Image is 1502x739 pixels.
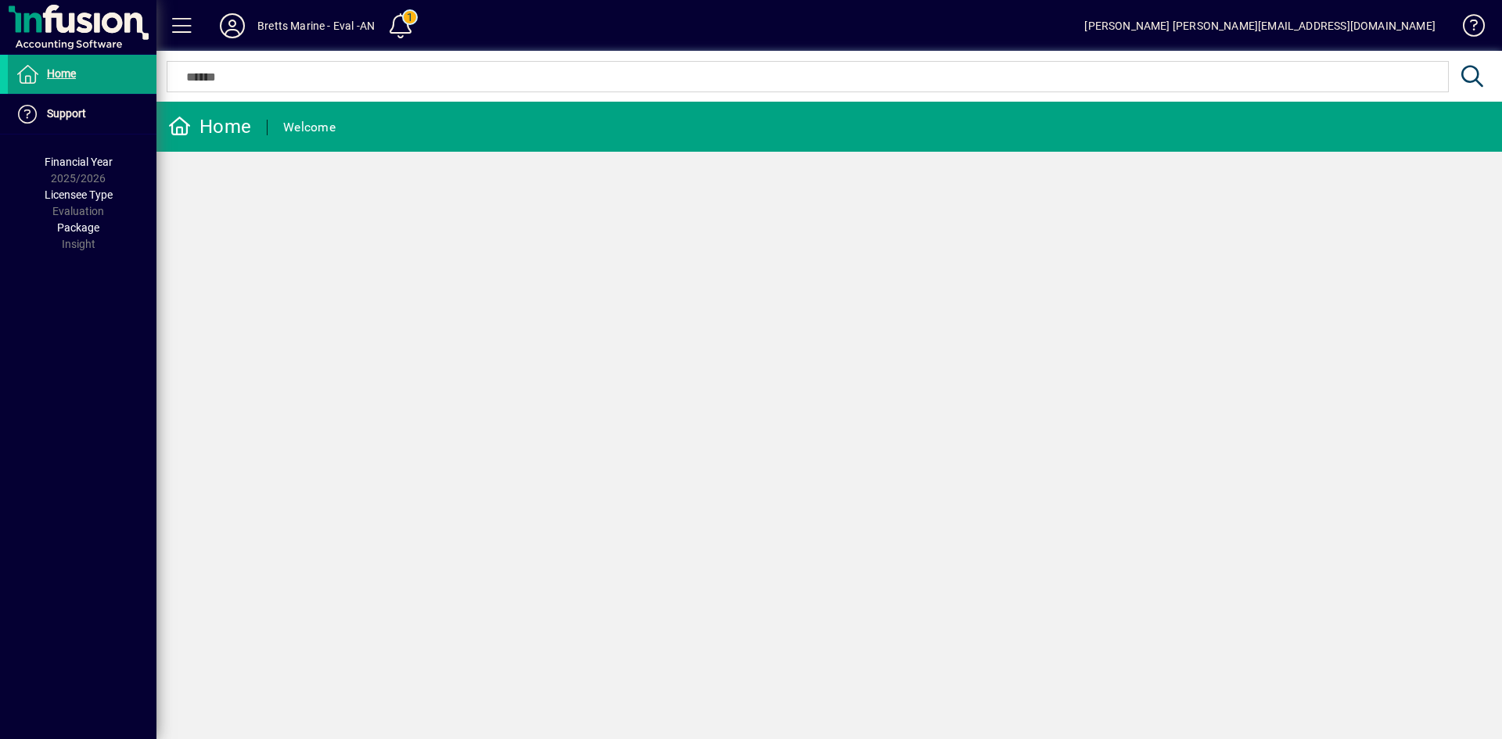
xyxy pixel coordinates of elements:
[257,13,375,38] div: Bretts Marine - Eval -AN
[1084,13,1436,38] div: [PERSON_NAME] [PERSON_NAME][EMAIL_ADDRESS][DOMAIN_NAME]
[168,114,251,139] div: Home
[283,115,336,140] div: Welcome
[47,67,76,80] span: Home
[8,95,156,134] a: Support
[57,221,99,234] span: Package
[45,188,113,201] span: Licensee Type
[207,12,257,40] button: Profile
[47,107,86,120] span: Support
[1451,3,1482,54] a: Knowledge Base
[45,156,113,168] span: Financial Year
